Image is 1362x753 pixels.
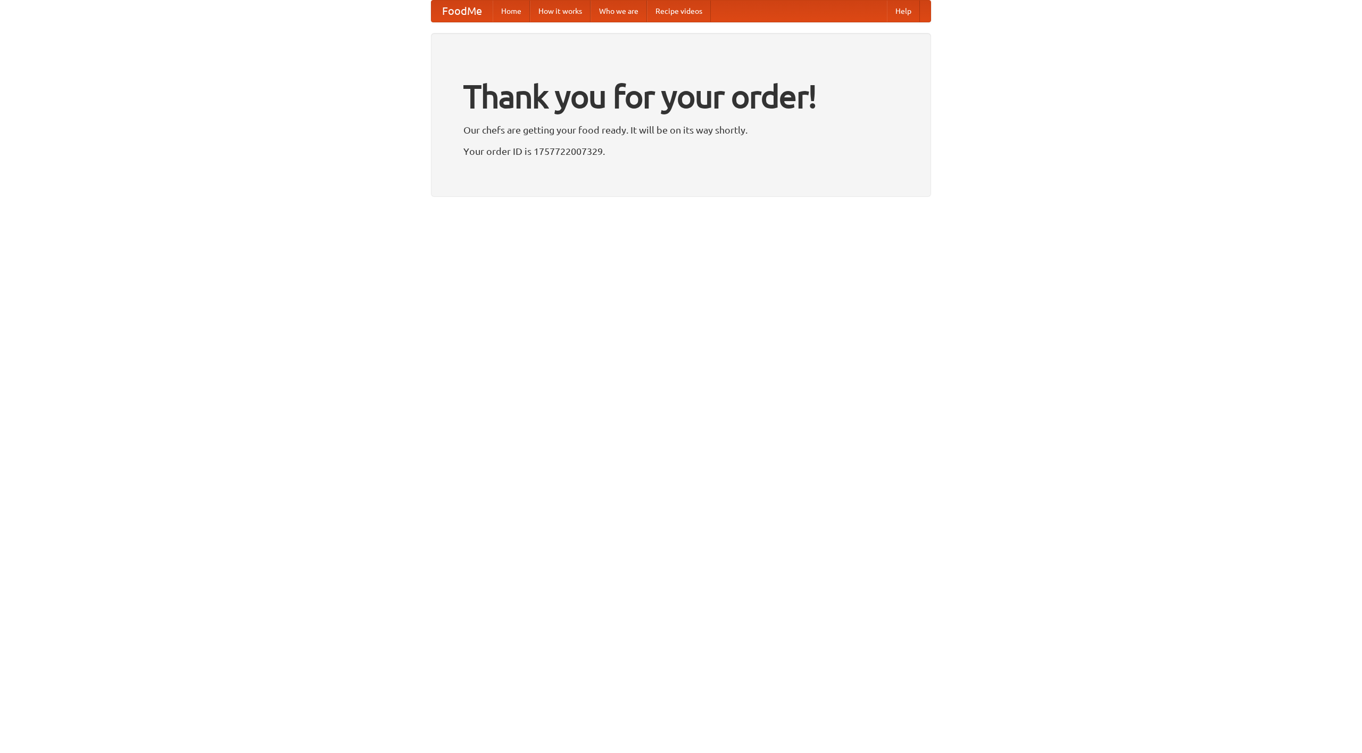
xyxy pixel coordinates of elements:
a: Recipe videos [647,1,711,22]
a: Home [493,1,530,22]
h1: Thank you for your order! [463,71,899,122]
p: Your order ID is 1757722007329. [463,143,899,159]
a: Help [887,1,920,22]
p: Our chefs are getting your food ready. It will be on its way shortly. [463,122,899,138]
a: How it works [530,1,591,22]
a: FoodMe [431,1,493,22]
a: Who we are [591,1,647,22]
